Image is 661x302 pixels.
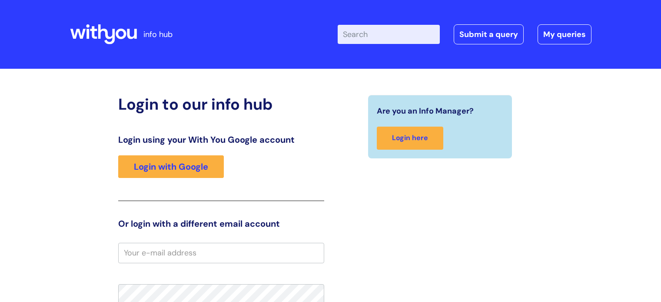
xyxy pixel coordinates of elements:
[118,218,324,229] h3: Or login with a different email account
[143,27,173,41] p: info hub
[338,25,440,44] input: Search
[118,95,324,114] h2: Login to our info hub
[377,104,474,118] span: Are you an Info Manager?
[538,24,591,44] a: My queries
[118,134,324,145] h3: Login using your With You Google account
[118,243,324,263] input: Your e-mail address
[377,127,443,150] a: Login here
[118,155,224,178] a: Login with Google
[454,24,524,44] a: Submit a query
